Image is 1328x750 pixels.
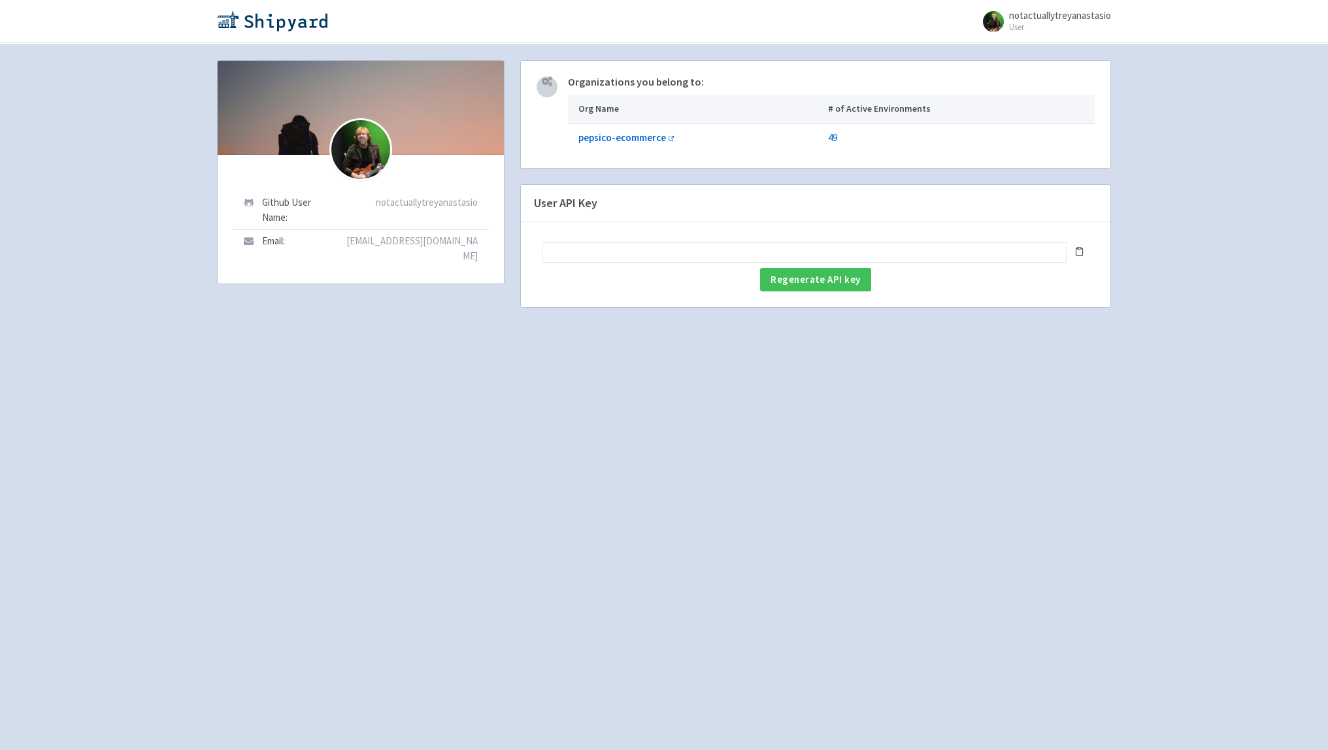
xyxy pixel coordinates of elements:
h5: Organizations you belong to: [568,76,1095,88]
span: [EMAIL_ADDRESS][DOMAIN_NAME] [346,235,478,262]
b: pepsico-ecommerce [578,131,666,144]
td: Email: [257,229,339,267]
img: 53058768 [329,118,392,181]
th: Org Name [568,95,823,123]
span: notactuallytreyanastasio [376,196,478,208]
a: notactuallytreyanastasio User [975,10,1111,31]
small: User [1009,23,1111,31]
span: notactuallytreyanastasio [1009,9,1111,22]
a: pepsico-ecommerce [578,131,674,144]
h4: User API Key [521,185,1110,221]
button: Regenerate API key [760,268,871,291]
td: Github User Name: [257,191,339,229]
img: Shipyard logo [217,10,327,31]
span: Regenerate API key [771,273,860,285]
a: 49 [828,131,837,144]
th: # of Active Environments [823,95,1095,123]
